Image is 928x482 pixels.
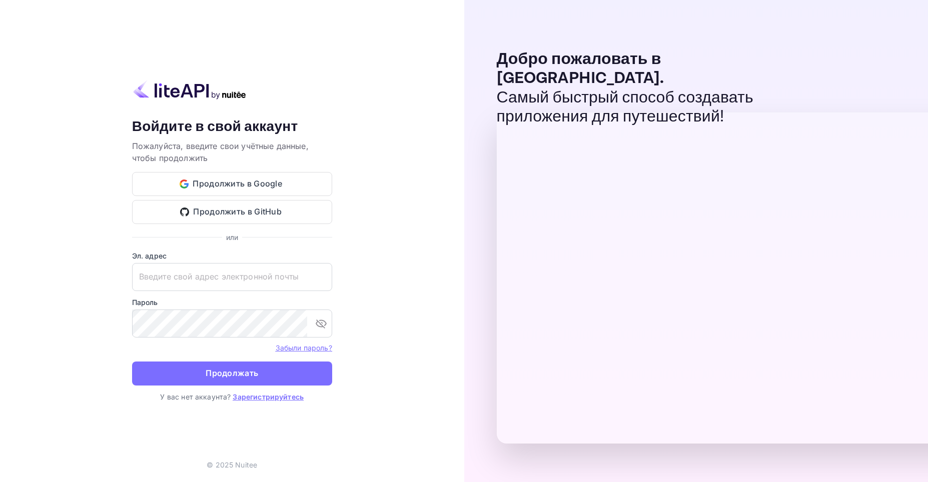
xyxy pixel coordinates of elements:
[132,200,332,224] button: Продолжить в GitHub
[132,263,332,291] input: Введите свой адрес электронной почты
[206,366,258,380] ya-tr-span: Продолжать
[233,392,304,401] a: Зарегистрируйтесь
[132,117,298,136] ya-tr-span: Войдите в свой аккаунт
[193,177,282,190] ya-tr-span: Продолжить в Google
[132,80,247,99] img: liteapi
[132,172,332,196] button: Продолжить в Google
[497,87,753,127] ya-tr-span: Самый быстрый способ создавать приложения для путешествий!
[276,343,332,352] ya-tr-span: Забыли пароль?
[132,141,309,163] ya-tr-span: Пожалуйста, введите свои учётные данные, чтобы продолжить
[276,342,332,352] a: Забыли пароль?
[132,298,158,306] ya-tr-span: Пароль
[311,313,331,333] button: переключить видимость пароля
[160,392,231,401] ya-tr-span: У вас нет аккаунта?
[207,460,257,469] ya-tr-span: © 2025 Nuitee
[132,361,332,385] button: Продолжать
[193,205,282,218] ya-tr-span: Продолжить в GitHub
[497,49,664,88] ya-tr-span: Добро пожаловать в [GEOGRAPHIC_DATA].
[226,233,238,241] ya-tr-span: или
[132,251,167,260] ya-tr-span: Эл. адрес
